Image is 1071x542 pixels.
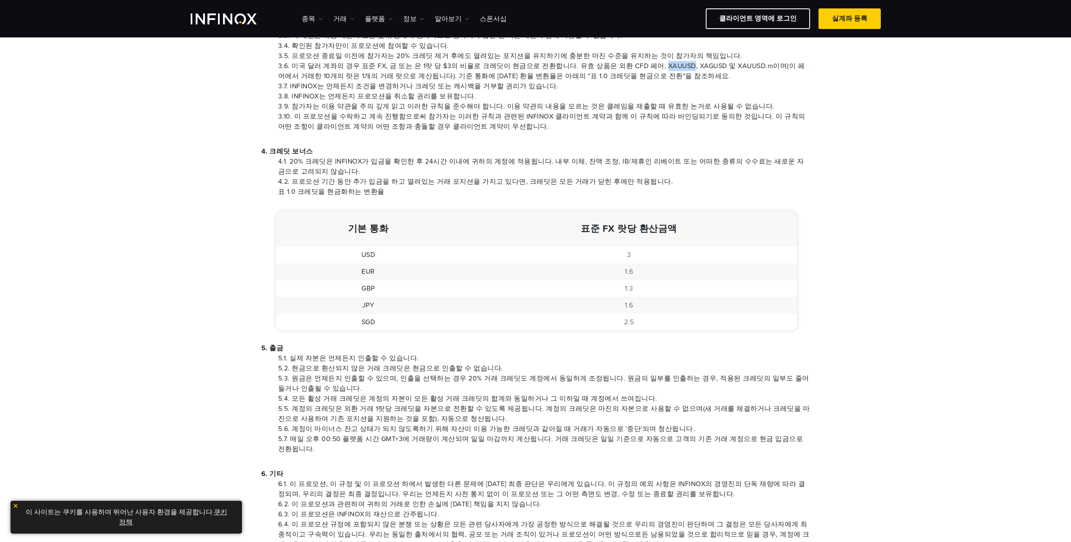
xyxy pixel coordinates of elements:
[819,8,881,29] a: 실계좌 등록
[480,14,507,24] a: 스폰서십
[278,61,810,81] li: 3.6. 미국 달러 계좌의 경우 표준 FX, 금 또는 은 1랏 당 $3의 비율로 크레딧이 현금으로 전환합니다. 유효 상품은 외환 CFD 페어, XAUUSD, XAGUSD 및 ...
[278,177,810,187] li: 4.2. 프로모션 기간 동안 추가 입금을 하고 열려있는 거래 포지션을 가지고 있다면, 크레딧은 모든 거래가 닫힌 후에만 적용됩니다.
[278,499,810,509] li: 6.2. 이 프로모션과 관련하여 귀하의 거래로 인한 손실에 [DATE] 책임을 지지 않습니다.
[278,424,810,434] li: 5.6. 계정이 마이너스 잔고 상태가 되지 않도록하기 위해 자산이 이용 가능한 크레딧과 같아질 때 거래가 자동으로 '중단'되며 청산됩니다.
[278,41,810,51] li: 3.4. 확인된 참가자만이 프로모션에 참여할 수 있습니다.
[706,8,810,29] a: 클라이언트 영역에 로그인
[278,434,810,454] li: 5.7. 매일 오후 00:50 플랫폼 시간 GMT+3에 거래량이 계산되며 일일 마감까지 계산됩니다. 거래 크레딧은 일일 기준으로 자동으로 고객의 기존 거래 계정으로 현금 입금...
[460,314,797,330] td: 2.5
[365,14,393,24] a: 플랫폼
[276,280,461,297] td: GBP
[403,14,424,24] a: 정보
[276,212,461,246] th: 기본 통화
[15,505,238,529] p: 이 사이트는 쿠키를 사용하여 뛰어난 사용자 환경을 제공합니다. .
[278,101,810,111] li: 3.9. 참가자는 이용 약관을 주의 깊게 읽고 이러한 규칙을 준수해야 합니다. 이용 약관의 내용을 모르는 것은 클레임을 제출할 때 유효한 논거로 사용될 수 없습니다.
[435,14,469,24] a: 알아보기
[278,187,810,197] li: 표 1.0 크레딧을 현금화하는 변환율
[261,469,810,479] p: 6. 기타
[261,343,810,353] p: 5. 출금
[333,14,354,24] a: 거래
[302,14,323,24] a: 종목
[278,404,810,424] li: 5.5. 계정의 크레딧은 외환 거래 1랏당 크레딧을 자본으로 전환할 수 있도록 제공됩니다. 계정의 크레딧은 마진의 자본으로 사용할 수 없으며(새 거래를 체결하거나 크레딧을 마...
[278,91,810,101] li: 3.8. INFINOX는 언제든지 프로모션을 취소할 권리를 보유합니다.
[278,51,810,61] li: 3.5. 프로모션 종료일 이전에 참가자는 20% 크레딧 제거 후에도 열려있는 포지션을 유지하기에 충분한 마진 수준을 유지하는 것이 참가자의 책임입니다.
[278,81,810,91] li: 3.7. INFINOX는 언제든지 조건을 변경하거나 크레딧 또는 캐시백을 거부할 권리가 있습니다.
[460,280,797,297] td: 1.3
[278,509,810,519] li: 6.3. 이 프로모션은 INFINOX의 재산으로 간주됩니다.
[460,212,797,246] th: 표준 FX 랏당 환산금액
[460,263,797,280] td: 1.6
[276,246,461,263] td: USD
[278,353,810,363] li: 5.1. 실제 자본은 언제든지 인출할 수 있습니다.
[278,479,810,499] li: 6.1. 이 프로모션, 이 규정 및 이 프로모션 하에서 발생한 다른 문제에 [DATE] 최종 판단은 우리에게 있습니다. 이 규정의 예외 사항은 INFINOX의 경영진의 단독 ...
[261,146,810,156] p: 4. 크레딧 보너스
[276,297,461,314] td: JPY
[460,246,797,263] td: 3
[276,263,461,280] td: EUR
[278,156,810,177] li: 4.1. 20% 크레딧은 INFINOX가 입금을 확인한 후 24시간 이내에 귀하의 계정에 적용됩니다. 내부 이체, 잔액 조정, IB/제휴인 리베이트 또는 어떠한 종류의 수수료...
[278,363,810,373] li: 5.2. 현금으로 환산되지 않은 거래 크레딧은 현금으로 인출할 수 없습니다.
[191,13,276,24] a: INFINOX Logo
[13,503,19,509] img: yellow close icon
[276,314,461,330] td: SGD
[278,373,810,394] li: 5.3. 원금은 언제든지 인출할 수 있으며, 인출을 선택하는 경우 20% 거래 크레딧도 계정에서 동일하게 조정됩니다. 원금의 일부를 인출하는 경우, 적용된 크레딧의 일부도 줄...
[460,297,797,314] td: 1.6
[278,394,810,404] li: 5.4. 모든 활성 거래 크레딧은 계정의 자본이 모든 활성 거래 크레딧의 합계와 동일하거나 그 이하일 때 계정에서 쓰여집니다.
[278,111,810,132] li: 3.10. 이 프로모션을 수락하고 계속 진행함으로써 참가자는 이러한 규칙과 관련된 INFINOX 클라이언트 계약과 함께 이 규칙에 따라 바인딩되기로 동의한 것입니다. 이 규칙...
